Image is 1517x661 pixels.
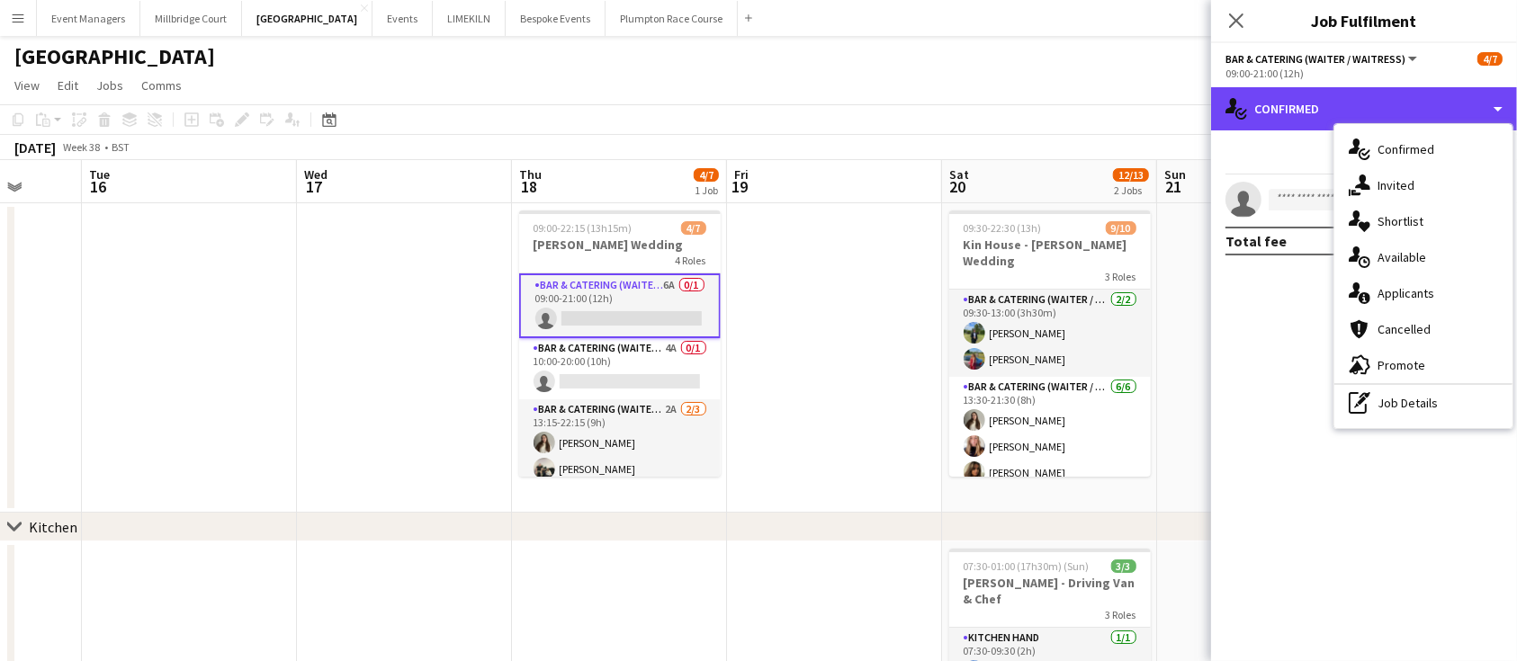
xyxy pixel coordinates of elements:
[89,74,130,97] a: Jobs
[373,1,433,36] button: Events
[50,74,85,97] a: Edit
[1211,87,1517,130] div: Confirmed
[433,1,506,36] button: LIMEKILN
[949,377,1151,568] app-card-role: Bar & Catering (Waiter / waitress)6/613:30-21:30 (8h)[PERSON_NAME][PERSON_NAME][PERSON_NAME]
[519,273,721,338] app-card-role: Bar & Catering (Waiter / waitress)6A0/109:00-21:00 (12h)
[1114,183,1148,197] div: 2 Jobs
[14,43,215,70] h1: [GEOGRAPHIC_DATA]
[1225,52,1420,66] button: Bar & Catering (Waiter / waitress)
[949,166,969,183] span: Sat
[1334,385,1513,421] div: Job Details
[29,518,77,536] div: Kitchen
[1378,285,1434,301] span: Applicants
[506,1,606,36] button: Bespoke Events
[1378,141,1434,157] span: Confirmed
[519,210,721,477] app-job-card: 09:00-22:15 (13h15m)4/7[PERSON_NAME] Wedding4 RolesBar & Catering (Waiter / waitress)6A0/109:00-2...
[1378,177,1414,193] span: Invited
[947,176,969,197] span: 20
[58,77,78,94] span: Edit
[964,559,1090,573] span: 07:30-01:00 (17h30m) (Sun)
[964,221,1042,235] span: 09:30-22:30 (13h)
[96,77,123,94] span: Jobs
[695,183,718,197] div: 1 Job
[516,176,542,197] span: 18
[140,1,242,36] button: Millbridge Court
[534,221,633,235] span: 09:00-22:15 (13h15m)
[676,254,706,267] span: 4 Roles
[1378,213,1423,229] span: Shortlist
[1106,270,1136,283] span: 3 Roles
[1106,608,1136,621] span: 3 Roles
[1162,176,1186,197] span: 21
[59,140,104,154] span: Week 38
[7,74,47,97] a: View
[519,237,721,253] h3: [PERSON_NAME] Wedding
[134,74,189,97] a: Comms
[734,166,749,183] span: Fri
[301,176,328,197] span: 17
[949,290,1151,377] app-card-role: Bar & Catering (Waiter / waitress)2/209:30-13:00 (3h30m)[PERSON_NAME][PERSON_NAME]
[519,166,542,183] span: Thu
[1378,357,1425,373] span: Promote
[1111,559,1136,573] span: 3/3
[519,399,721,513] app-card-role: Bar & Catering (Waiter / waitress)2A2/313:15-22:15 (9h)[PERSON_NAME][PERSON_NAME]
[242,1,373,36] button: [GEOGRAPHIC_DATA]
[1378,249,1426,265] span: Available
[1225,52,1405,66] span: Bar & Catering (Waiter / waitress)
[89,166,110,183] span: Tue
[681,221,706,235] span: 4/7
[37,1,140,36] button: Event Managers
[1164,166,1186,183] span: Sun
[112,140,130,154] div: BST
[694,168,719,182] span: 4/7
[1113,168,1149,182] span: 12/13
[732,176,749,197] span: 19
[1225,67,1503,80] div: 09:00-21:00 (12h)
[1477,52,1503,66] span: 4/7
[949,237,1151,269] h3: Kin House - [PERSON_NAME] Wedding
[1106,221,1136,235] span: 9/10
[14,77,40,94] span: View
[1225,232,1287,250] div: Total fee
[304,166,328,183] span: Wed
[141,77,182,94] span: Comms
[86,176,110,197] span: 16
[1378,321,1431,337] span: Cancelled
[14,138,56,156] div: [DATE]
[1211,9,1517,32] h3: Job Fulfilment
[949,575,1151,607] h3: [PERSON_NAME] - Driving Van & Chef
[949,210,1151,477] app-job-card: 09:30-22:30 (13h)9/10Kin House - [PERSON_NAME] Wedding3 RolesBar & Catering (Waiter / waitress)2/...
[606,1,738,36] button: Plumpton Race Course
[519,338,721,399] app-card-role: Bar & Catering (Waiter / waitress)4A0/110:00-20:00 (10h)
